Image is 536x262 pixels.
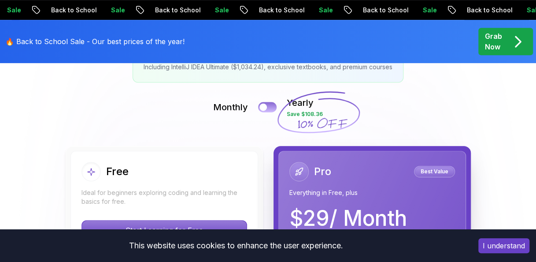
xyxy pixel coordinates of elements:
button: Accept cookies [478,238,529,253]
p: Back to School [459,6,519,15]
a: Start Learning for Free [81,226,247,235]
h2: Free [106,165,129,179]
button: Start Learning for Free [81,220,247,240]
p: 🔥 Back to School Sale - Our best prices of the year! [5,36,185,47]
p: Back to School [44,6,104,15]
p: Grab Now [485,31,502,52]
p: Back to School [148,6,207,15]
p: Back to School [355,6,415,15]
p: Best Value [415,167,454,176]
p: Including IntelliJ IDEA Ultimate ($1,034.24), exclusive textbooks, and premium courses [144,63,392,71]
p: Monthly [213,101,248,113]
p: Sale [311,6,340,15]
p: Sale [207,6,236,15]
p: Sale [104,6,132,15]
p: $ 29 / Month [289,208,407,229]
div: This website uses cookies to enhance the user experience. [7,236,465,255]
p: Back to School [251,6,311,15]
p: Sale [415,6,444,15]
p: Ideal for beginners exploring coding and learning the basics for free. [81,188,247,206]
h2: Pro [314,165,331,179]
p: Everything in Free, plus [289,188,455,197]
